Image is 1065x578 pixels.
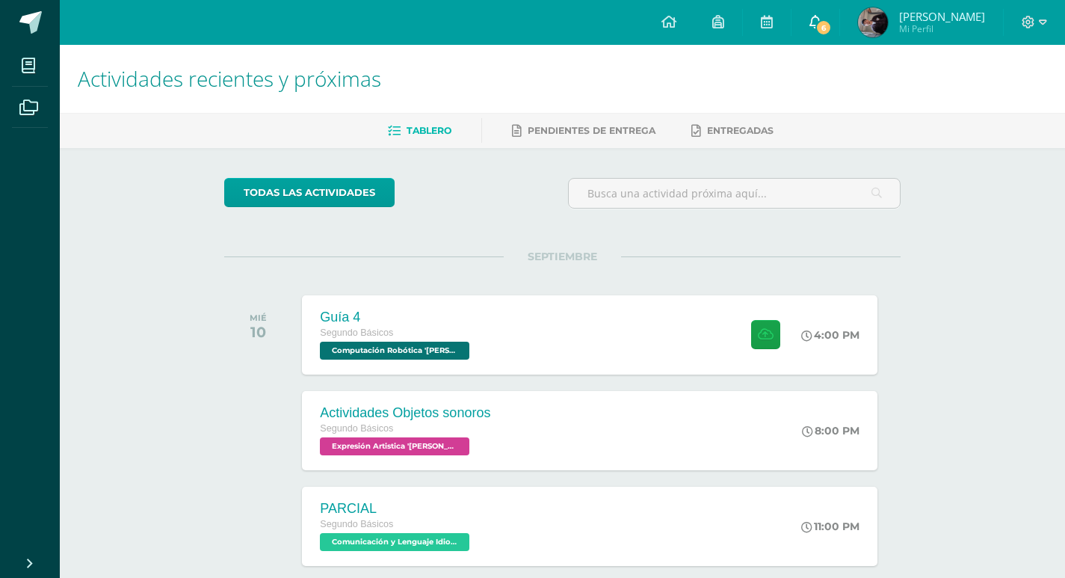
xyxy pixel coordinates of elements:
[320,310,473,325] div: Guía 4
[250,313,267,323] div: MIÉ
[320,405,490,421] div: Actividades Objetos sonoros
[320,342,469,360] span: Computación Robótica 'Miguel Angel'
[504,250,621,263] span: SEPTIEMBRE
[707,125,774,136] span: Entregadas
[320,533,469,551] span: Comunicación y Lenguaje Idioma Extranjero 'Miguel Angel '
[899,22,985,35] span: Mi Perfil
[801,328,859,342] div: 4:00 PM
[801,520,859,533] div: 11:00 PM
[320,519,393,529] span: Segundo Básicos
[512,119,655,143] a: Pendientes de entrega
[802,424,859,437] div: 8:00 PM
[320,501,473,517] div: PARCIAL
[320,423,393,434] span: Segundo Básicos
[899,9,985,24] span: [PERSON_NAME]
[224,178,395,207] a: todas las Actividades
[528,125,655,136] span: Pendientes de entrega
[691,119,774,143] a: Entregadas
[858,7,888,37] img: be480d527449abd5098c16256b0ddabc.png
[78,64,381,93] span: Actividades recientes y próximas
[569,179,900,208] input: Busca una actividad próxima aquí...
[320,328,393,338] span: Segundo Básicos
[815,19,832,36] span: 6
[320,437,469,455] span: Expresión Artistica 'Miguel Angel '
[407,125,451,136] span: Tablero
[388,119,451,143] a: Tablero
[250,323,267,341] div: 10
